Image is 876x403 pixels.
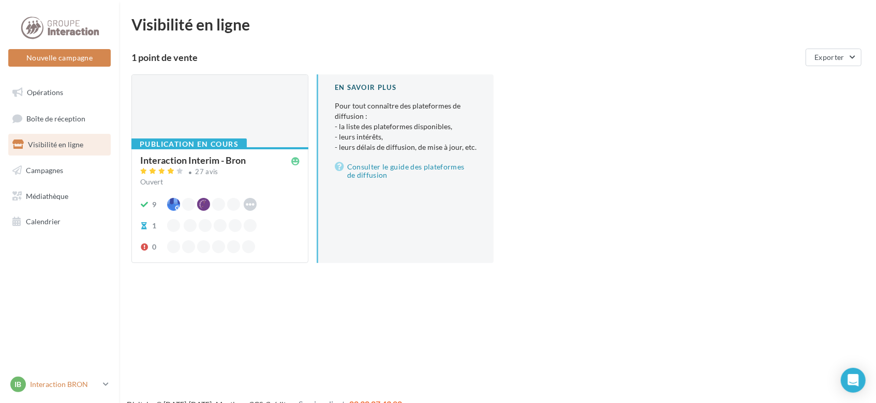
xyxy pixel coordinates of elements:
a: Consulter le guide des plateformes de diffusion [335,161,477,181]
a: Boîte de réception [6,107,113,130]
span: Visibilité en ligne [28,140,83,149]
a: 27 avis [140,166,300,179]
div: Publication en cours [131,138,247,150]
div: 0 [152,242,156,252]
a: Campagnes [6,160,113,181]
a: Visibilité en ligne [6,134,113,156]
p: Interaction BRON [30,379,99,390]
span: Médiathèque [26,191,68,200]
span: Boîte de réception [26,114,85,122]
span: Ouvert [140,177,163,186]
button: Nouvelle campagne [8,49,111,67]
a: Opérations [6,82,113,103]
p: Pour tout connaître des plateformes de diffusion : [335,101,477,152]
a: Médiathèque [6,185,113,207]
li: - leurs intérêts, [335,132,477,142]
li: - la liste des plateformes disponibles, [335,121,477,132]
li: - leurs délais de diffusion, de mise à jour, etc. [335,142,477,152]
div: Visibilité en ligne [131,17,864,32]
span: Opérations [27,88,63,97]
span: IB [15,379,22,390]
div: Interaction Interim - Bron [140,156,246,165]
div: En savoir plus [335,83,477,92]
span: Campagnes [26,166,63,175]
div: 9 [152,199,156,210]
span: Exporter [814,53,844,61]
div: Open Intercom Messenger [841,368,866,393]
button: Exporter [806,49,862,66]
a: IB Interaction BRON [8,375,111,394]
div: 27 avis [196,168,218,175]
div: 1 point de vente [131,53,801,62]
a: Calendrier [6,211,113,233]
span: Calendrier [26,217,61,226]
div: 1 [152,221,156,231]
